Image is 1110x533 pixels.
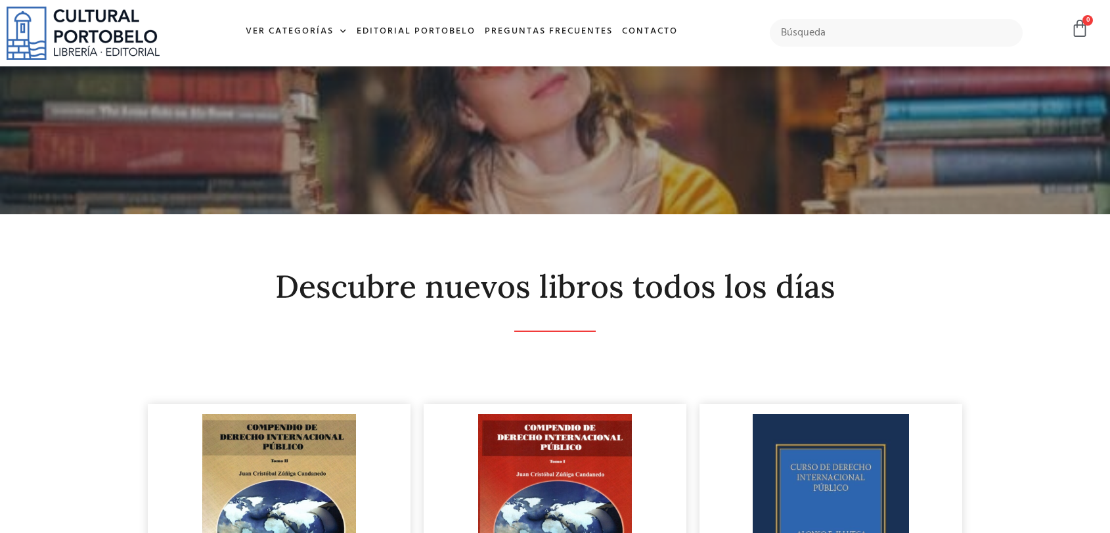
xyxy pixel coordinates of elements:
[480,18,617,46] a: Preguntas frecuentes
[148,269,962,304] h2: Descubre nuevos libros todos los días
[1082,15,1093,26] span: 0
[352,18,480,46] a: Editorial Portobelo
[1071,19,1089,38] a: 0
[617,18,682,46] a: Contacto
[770,19,1023,47] input: Búsqueda
[241,18,352,46] a: Ver Categorías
